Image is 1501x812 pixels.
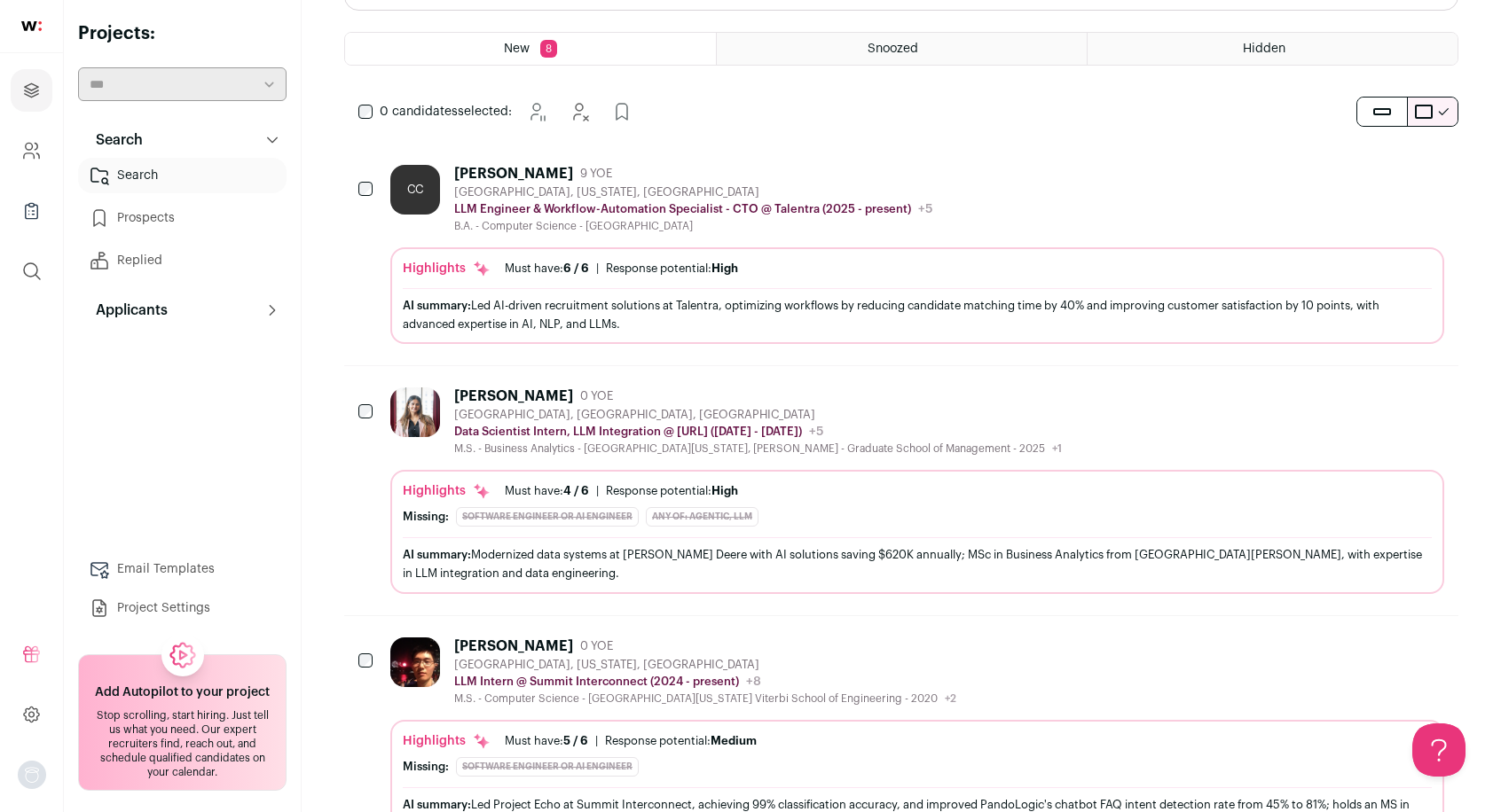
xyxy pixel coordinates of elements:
[78,551,287,587] a: Email Templates
[403,799,471,810] span: AI summary:
[605,734,757,748] div: Response potential:
[454,425,802,439] p: Data Scientist Intern, LLM Integration @ [URL] ([DATE] - [DATE])
[390,637,440,687] img: a4ab1d487b91a480b58f8b75b1d73e38f27e6e1d841a39ac6cb1ec74c64f91bd.jpg
[1088,33,1458,65] a: Hidden
[580,167,612,181] span: 9 YOE
[540,40,557,58] span: 8
[456,507,639,527] div: Software Engineer or AI Engineer
[454,219,932,233] div: B.A. - Computer Science - [GEOGRAPHIC_DATA]
[505,262,589,276] div: Must have:
[78,243,287,278] a: Replied
[454,675,739,689] p: LLM Intern @ Summit Interconnect (2024 - present)
[580,389,613,403] span: 0 YOE
[390,387,440,437] img: 43593d0f5952a9a3d5e9b07fcb2195ada5f1de69d12d388d3cac647ade63abcb.jpg
[505,262,738,276] ul: |
[21,21,42,31] img: wellfound-shorthand-0d5821cbd27db2630d0214b213865d53afaa358527fdda9d0ea32b1df1b89c2c.svg
[606,262,738,276] div: Response potential:
[454,202,911,216] p: LLM Engineer & Workflow-Automation Specialist - CTO @ Talentra (2025 - present)
[403,545,1432,582] div: Modernized data systems at [PERSON_NAME] Deere with AI solutions saving $620K annually; MSc in Bu...
[403,549,471,560] span: AI summary:
[711,735,757,746] span: Medium
[380,105,458,118] span: 0 candidates
[1412,723,1466,777] iframe: Help Scout Beacon - Open
[1243,43,1285,55] span: Hidden
[85,300,168,321] p: Applicants
[868,43,918,55] span: Snoozed
[95,683,270,701] h2: Add Autopilot to your project
[403,300,471,311] span: AI summary:
[606,484,738,498] div: Response potential:
[90,708,275,779] div: Stop scrolling, start hiring. Just tell us what you need. Our expert recruiters find, reach out, ...
[454,408,1062,422] div: [GEOGRAPHIC_DATA], [GEOGRAPHIC_DATA], [GEOGRAPHIC_DATA]
[403,732,491,750] div: Highlights
[18,761,46,789] img: nopic.png
[18,761,46,789] button: Open dropdown
[711,262,738,274] span: High
[78,590,287,626] a: Project Settings
[390,165,440,215] div: CC
[918,203,932,215] span: +5
[454,691,956,706] div: M.S. - Computer Science - [GEOGRAPHIC_DATA][US_STATE] Viterbi School of Engineering - 2020
[11,190,52,232] a: Company Lists
[78,21,287,46] h2: Projects:
[711,485,738,496] span: High
[403,260,491,277] div: Highlights
[78,122,287,158] button: Search
[11,129,52,172] a: Company and ATS Settings
[390,387,1444,593] a: [PERSON_NAME] 0 YOE [GEOGRAPHIC_DATA], [GEOGRAPHIC_DATA], [GEOGRAPHIC_DATA] Data Scientist Intern...
[717,33,1087,65] a: Snoozed
[580,639,613,653] span: 0 YOE
[454,658,956,672] div: [GEOGRAPHIC_DATA], [US_STATE], [GEOGRAPHIC_DATA]
[403,760,449,774] div: Missing:
[746,675,761,688] span: +8
[563,485,589,496] span: 4 / 6
[454,387,573,405] div: [PERSON_NAME]
[403,482,491,500] div: Highlights
[809,426,823,438] span: +5
[456,757,639,777] div: Software Engineer or AI Engineer
[78,293,287,328] button: Applicants
[505,484,738,498] ul: |
[454,637,573,655] div: [PERSON_NAME]
[1052,443,1062,454] span: +1
[505,734,588,748] div: Must have:
[403,510,449,524] div: Missing:
[78,200,287,236] a: Prospects
[504,43,530,55] span: New
[403,296,1432,333] div: Led AI-driven recruitment solutions at Talentra, optimizing workflows by reducing candidate match...
[563,262,589,274] span: 6 / 6
[85,129,143,151] p: Search
[454,185,932,199] div: [GEOGRAPHIC_DATA], [US_STATE], [GEOGRAPHIC_DATA]
[505,734,757,748] ul: |
[454,441,1062,456] div: M.S. - Business Analytics - [GEOGRAPHIC_DATA][US_STATE], [PERSON_NAME] - Graduate School of Manag...
[78,654,287,791] a: Add Autopilot to your project Stop scrolling, start hiring. Just tell us what you need. Our exper...
[78,158,287,193] a: Search
[390,165,1444,344] a: CC [PERSON_NAME] 9 YOE [GEOGRAPHIC_DATA], [US_STATE], [GEOGRAPHIC_DATA] LLM Engineer & Workflow-A...
[505,484,589,498] div: Must have:
[563,735,588,746] span: 5 / 6
[380,103,512,121] span: selected:
[646,507,758,527] div: Any of: agentic, llm
[945,693,956,704] span: +2
[454,165,573,183] div: [PERSON_NAME]
[11,69,52,112] a: Projects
